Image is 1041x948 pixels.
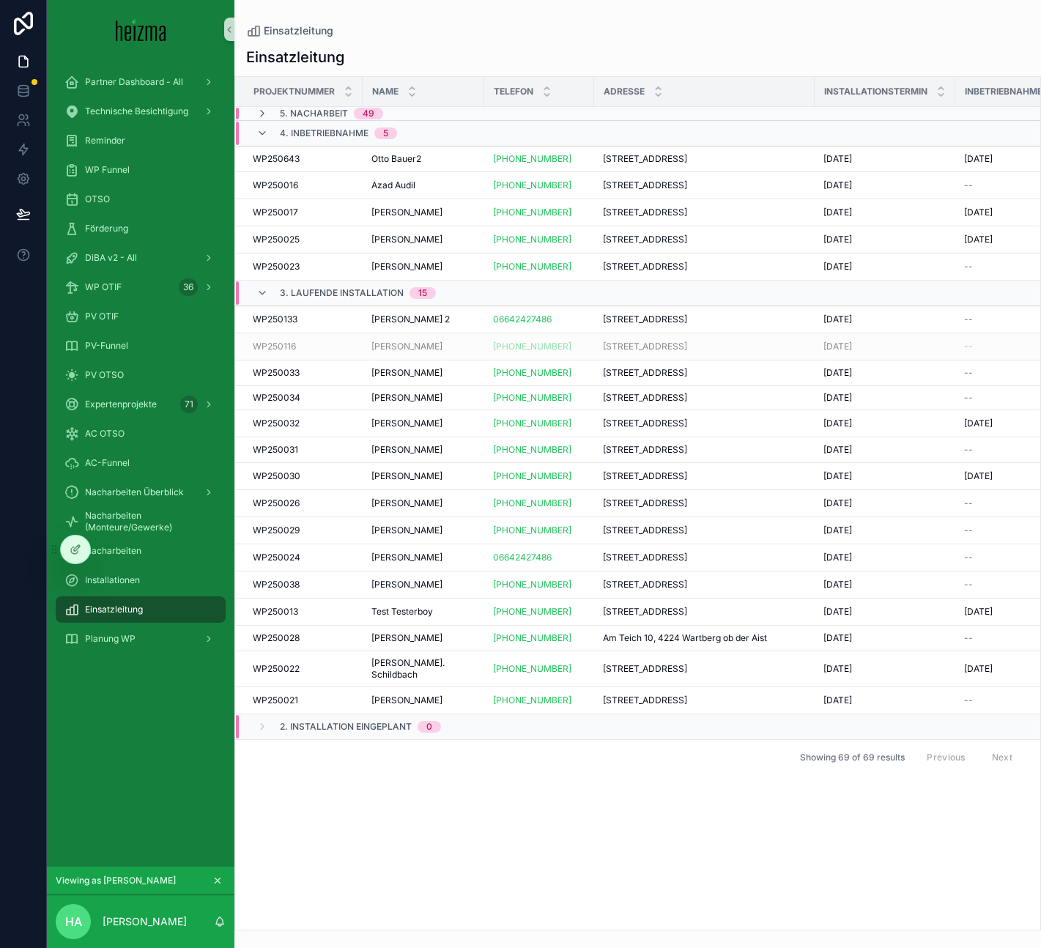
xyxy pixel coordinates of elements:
[253,497,354,509] a: WP250026
[371,392,442,404] span: [PERSON_NAME]
[493,663,571,675] a: [PHONE_NUMBER]
[603,392,806,404] a: [STREET_ADDRESS]
[493,632,571,644] a: [PHONE_NUMBER]
[603,695,687,706] span: [STREET_ADDRESS]
[371,153,475,165] a: Otto Bauer2
[493,579,585,590] a: [PHONE_NUMBER]
[253,444,298,456] span: WP250031
[56,450,226,476] a: AC-Funnel
[371,470,475,482] a: [PERSON_NAME]
[823,579,946,590] a: [DATE]
[253,86,335,97] span: Projektnummer
[246,47,344,67] h1: Einsatzleitung
[280,287,404,299] span: 3. Laufende Installation
[823,606,946,618] a: [DATE]
[56,626,226,652] a: Planung WP
[964,695,973,706] span: --
[280,127,368,139] span: 4. Inbetriebnahme
[493,234,585,245] a: [PHONE_NUMBER]
[823,632,852,644] span: [DATE]
[493,261,571,273] a: [PHONE_NUMBER]
[823,444,946,456] a: [DATE]
[116,18,166,41] img: App logo
[253,207,354,218] a: WP250017
[253,341,354,352] a: WP250116
[603,632,806,644] a: Am Teich 10, 4224 Wartberg ob der Aist
[85,604,143,615] span: Einsatzleitung
[56,186,226,212] a: OTSO
[603,695,806,706] a: [STREET_ADDRESS]
[493,525,585,536] a: [PHONE_NUMBER]
[371,314,450,325] span: [PERSON_NAME] 2
[371,695,442,706] span: [PERSON_NAME]
[823,341,946,352] a: [DATE]
[493,663,585,675] a: [PHONE_NUMBER]
[85,164,130,176] span: WP Funnel
[56,98,226,125] a: Technische Besichtigung
[371,314,475,325] a: [PERSON_NAME] 2
[823,314,852,325] span: [DATE]
[253,579,354,590] a: WP250038
[603,606,806,618] a: [STREET_ADDRESS]
[603,444,806,456] a: [STREET_ADDRESS]
[372,86,399,97] span: Name
[85,369,124,381] span: PV OTSO
[964,207,993,218] span: [DATE]
[493,153,571,165] a: [PHONE_NUMBER]
[823,418,946,429] a: [DATE]
[253,207,298,218] span: WP250017
[371,579,475,590] a: [PERSON_NAME]
[253,606,354,618] a: WP250013
[253,367,300,379] span: WP250033
[371,497,442,509] span: [PERSON_NAME]
[85,486,184,498] span: Nacharbeiten Überblick
[493,552,552,563] a: 06642427486
[253,525,354,536] a: WP250029
[253,632,300,644] span: WP250028
[493,695,585,706] a: [PHONE_NUMBER]
[823,261,946,273] a: [DATE]
[47,59,234,671] div: scrollable content
[371,657,475,681] a: [PERSON_NAME]. Schildbach
[603,207,687,218] span: [STREET_ADDRESS]
[493,179,571,191] a: [PHONE_NUMBER]
[371,606,433,618] span: Test Testerboy
[85,105,188,117] span: Technische Besichtigung
[493,261,585,273] a: [PHONE_NUMBER]
[264,23,333,38] span: Einsatzleitung
[85,633,136,645] span: Planung WP
[253,579,300,590] span: WP250038
[371,470,442,482] span: [PERSON_NAME]
[280,108,348,119] span: 5. Nacharbeit
[964,663,993,675] span: [DATE]
[56,596,226,623] a: Einsatzleitung
[371,632,442,644] span: [PERSON_NAME]
[964,552,973,563] span: --
[371,367,442,379] span: [PERSON_NAME]
[371,418,475,429] a: [PERSON_NAME]
[603,207,806,218] a: [STREET_ADDRESS]
[371,341,442,352] span: [PERSON_NAME]
[371,392,475,404] a: [PERSON_NAME]
[253,695,298,706] span: WP250021
[56,567,226,593] a: Installationen
[371,234,475,245] a: [PERSON_NAME]
[253,392,300,404] span: WP250034
[493,606,585,618] a: [PHONE_NUMBER]
[179,278,198,296] div: 36
[603,179,806,191] a: [STREET_ADDRESS]
[823,579,852,590] span: [DATE]
[85,510,211,533] span: Nacharbeiten (Monteure/Gewerke)
[964,153,993,165] span: [DATE]
[253,261,354,273] a: WP250023
[603,470,806,482] a: [STREET_ADDRESS]
[493,179,585,191] a: [PHONE_NUMBER]
[371,179,415,191] span: Azad Audil
[371,444,442,456] span: [PERSON_NAME]
[418,287,427,299] div: 15
[964,497,973,509] span: --
[603,552,687,563] span: [STREET_ADDRESS]
[56,274,226,300] a: WP OTIF36
[823,207,946,218] a: [DATE]
[603,418,687,429] span: [STREET_ADDRESS]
